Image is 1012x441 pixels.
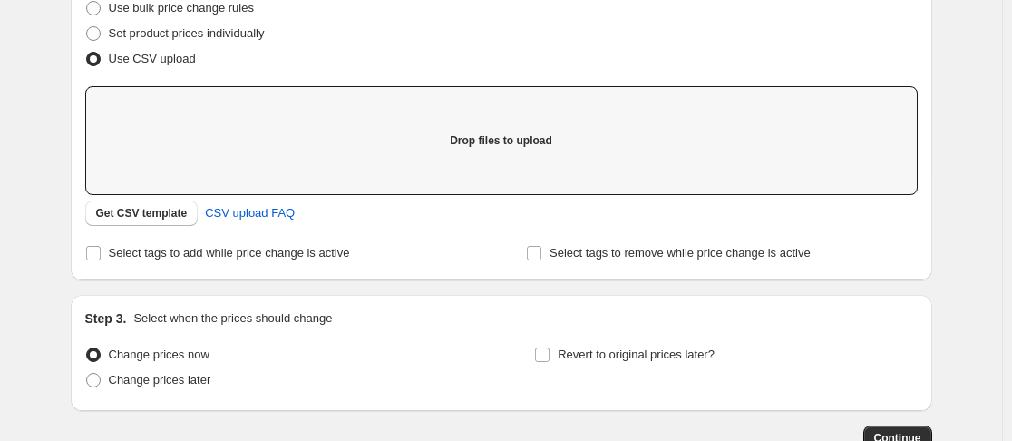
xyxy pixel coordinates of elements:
[478,133,524,148] span: Add files
[109,1,254,15] span: Use bulk price change rules
[85,201,199,226] button: Get CSV template
[194,199,306,228] a: CSV upload FAQ
[109,348,209,361] span: Change prices now
[205,204,295,222] span: CSV upload FAQ
[109,246,350,260] span: Select tags to add while price change is active
[96,206,188,220] span: Get CSV template
[85,309,127,328] h2: Step 3.
[558,348,715,361] span: Revert to original prices later?
[133,309,332,328] p: Select when the prices should change
[467,128,535,153] button: Add files
[109,26,265,40] span: Set product prices individually
[109,373,211,387] span: Change prices later
[109,52,196,65] span: Use CSV upload
[550,246,811,260] span: Select tags to remove while price change is active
